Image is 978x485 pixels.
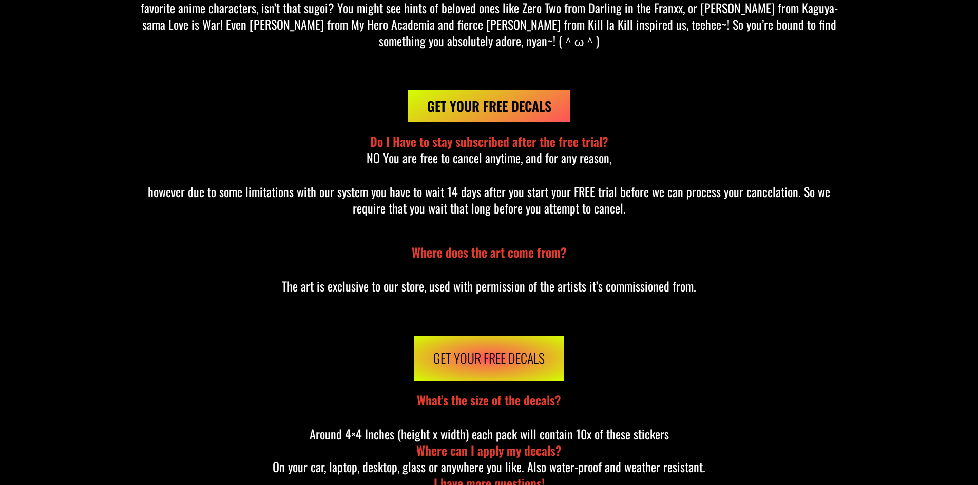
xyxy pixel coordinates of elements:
span: On your car, laptop, desktop, glass or anywhere you like. Also water-proof and weather resistant. [273,457,705,476]
span: however due to some limitations with our system you have to wait 14 days after you start your FRE... [148,182,830,217]
span: The art is exclusive to our store, used with permission of the artists it’s commissioned from. [282,277,696,295]
span: Where can I apply my decals? [416,441,562,459]
a: Get Your Free Decals [408,90,571,123]
span: What’s the size of the decals? [417,391,561,409]
span: Where does the art come from? [412,243,567,261]
span: Around 4×4 Inches (height x width) each pack will contain 10x of these stickers [310,424,669,443]
span: Do I Have to stay subscribed after the free trial? [370,132,608,150]
span: Get Your Free Decals [433,345,545,372]
span: Get Your Free Decals [427,100,551,113]
a: Get Your Free Decals [414,335,564,381]
span: NO You are free to cancel anytime, and for any reason, [367,148,611,167]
